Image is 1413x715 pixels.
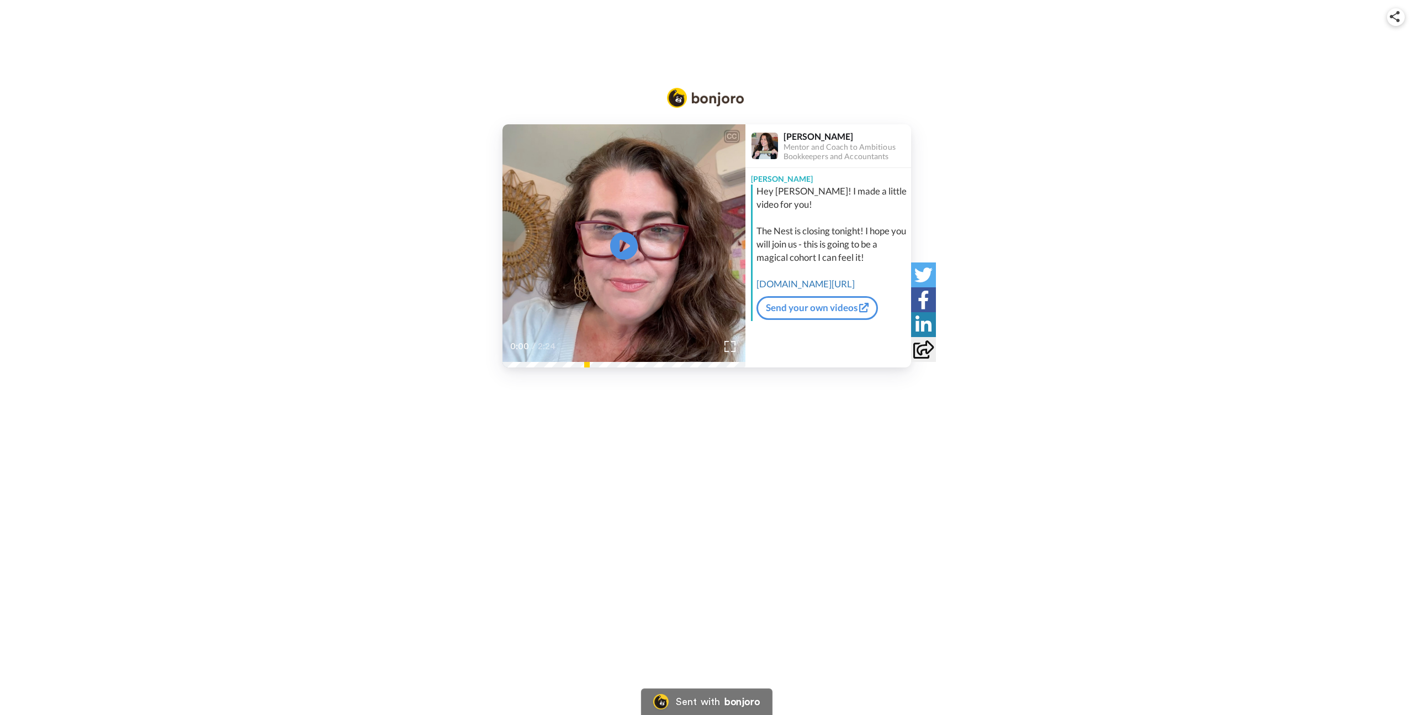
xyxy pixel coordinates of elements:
[756,185,908,291] div: Hey [PERSON_NAME]! I made a little video for you! The Nest is closing tonight! I hope you will jo...
[752,133,778,159] img: Profile Image
[756,296,878,319] a: Send your own videos
[725,131,739,142] div: CC
[1390,11,1400,22] img: ic_share.svg
[510,340,530,353] span: 0:00
[745,168,911,185] div: [PERSON_NAME]
[667,88,744,108] img: Bonjoro Logo
[756,278,855,290] a: [DOMAIN_NAME][URL]
[532,340,536,353] span: /
[784,143,911,161] div: Mentor and Coach to Ambitious Bookkeepers and Accountants
[784,131,911,141] div: [PERSON_NAME]
[724,341,735,352] img: Full screen
[538,340,557,353] span: 2:24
